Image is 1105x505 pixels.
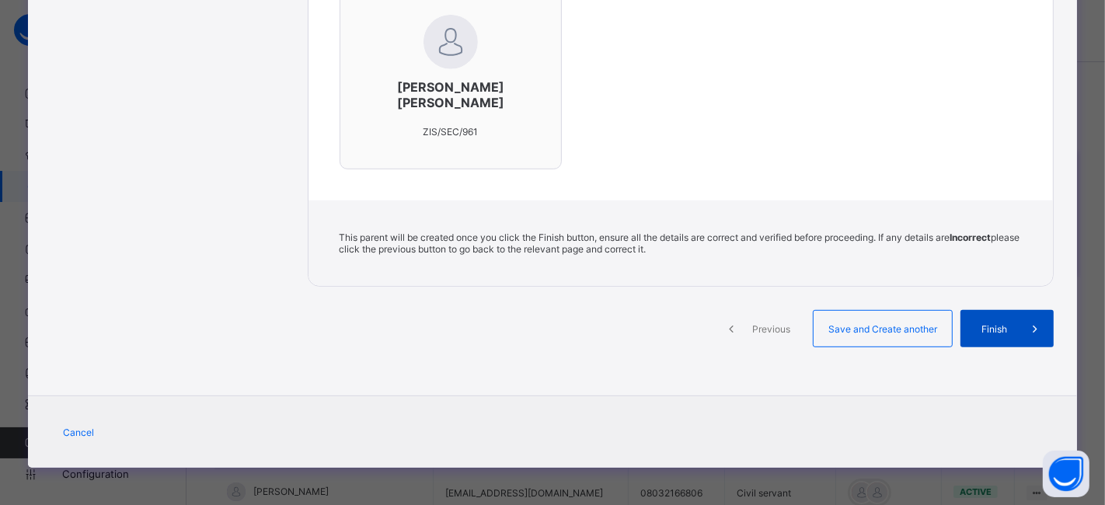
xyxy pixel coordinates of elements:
span: Cancel [63,427,94,438]
span: Save and Create another [825,323,940,335]
span: Finish [972,323,1016,335]
button: Open asap [1043,451,1089,497]
img: default.svg [424,15,478,69]
span: ZIS/SEC/961 [423,126,478,138]
span: [PERSON_NAME] [PERSON_NAME] [371,79,530,110]
span: Previous [750,323,793,335]
span: This parent will be created once you click the Finish button, ensure all the details are correct ... [340,232,1020,255]
b: Incorrect [950,232,992,243]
